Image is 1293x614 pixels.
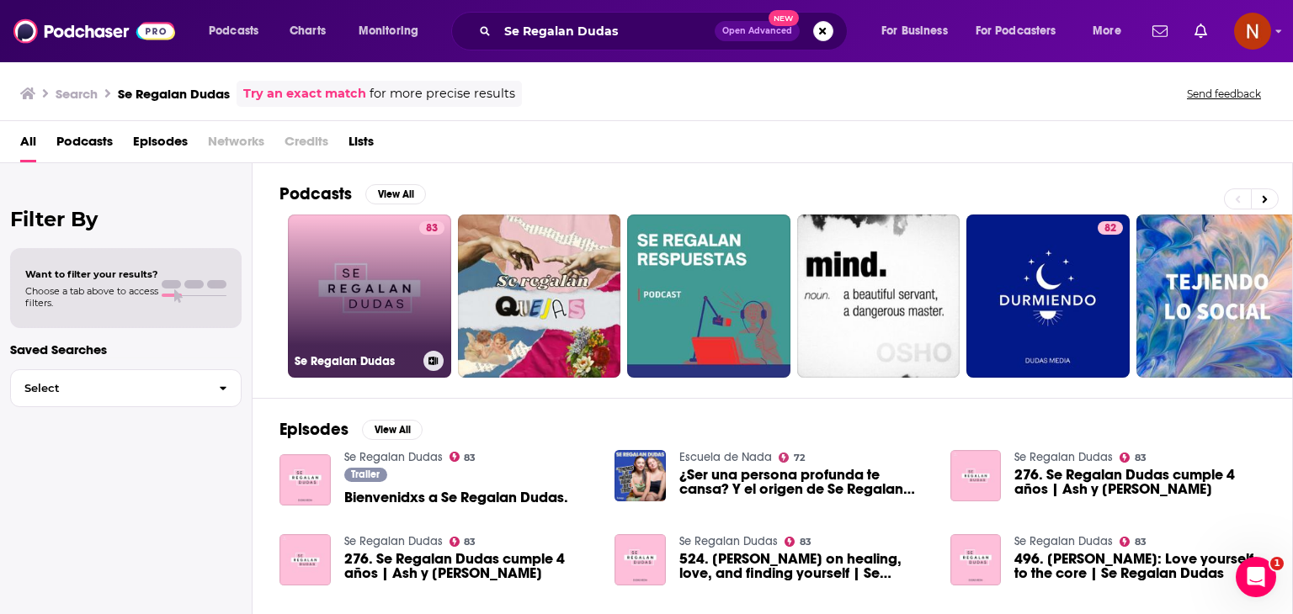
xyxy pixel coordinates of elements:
a: Try an exact match [243,84,366,103]
span: 496. [PERSON_NAME]: Love yourself to the core | Se Regalan Dudas [1014,552,1265,580]
button: Send feedback [1182,87,1266,101]
img: ¿Ser una persona profunda te cansa? Y el origen de Se Regalan Dudas Ft. Se Regalan Dudas [615,450,666,501]
img: 524. Jessie Reyez on healing, love, and finding yourself | Se Regalan Dudas [615,534,666,585]
span: Open Advanced [722,27,792,35]
span: 83 [426,220,438,237]
a: Se Regalan Dudas [1014,450,1113,464]
h3: Se Regalan Dudas [118,86,230,102]
span: Choose a tab above to access filters. [25,285,158,309]
button: View All [365,184,426,204]
a: Se Regalan Dudas [1014,534,1113,548]
span: 83 [464,454,476,462]
span: For Business [881,19,948,43]
a: Se Regalan Dudas [344,534,443,548]
span: 1 [1270,557,1284,570]
p: Saved Searches [10,341,242,357]
span: Monitoring [359,19,418,43]
a: Podcasts [56,128,113,162]
button: open menu [870,18,969,45]
span: for more precise results [370,84,515,103]
span: Select [11,383,205,394]
a: 72 [779,453,805,463]
a: 83 [1120,453,1147,463]
a: 82 [966,214,1130,378]
span: Logged in as AdelNBM [1234,13,1271,50]
span: For Podcasters [976,19,1056,43]
a: Se Regalan Dudas [344,450,443,464]
button: Select [10,369,242,407]
span: New [769,10,799,26]
a: Lists [349,128,374,162]
a: Se Regalan Dudas [679,534,778,548]
button: open menu [197,18,280,45]
a: 496. Camila Cabello: Love yourself to the core | Se Regalan Dudas [1014,552,1265,580]
a: Escuela de Nada [679,450,772,464]
img: User Profile [1234,13,1271,50]
a: 276. Se Regalan Dudas cumple 4 años | Ash y Lety [344,552,595,580]
a: 83Se Regalan Dudas [288,214,451,378]
a: PodcastsView All [279,183,426,204]
a: 83 [419,221,444,235]
div: Search podcasts, credits, & more... [467,12,864,50]
span: 276. Se Regalan Dudas cumple 4 años | Ash y [PERSON_NAME] [344,552,595,580]
a: Show notifications dropdown [1188,17,1214,45]
h3: Search [56,86,98,102]
iframe: Intercom live chat [1236,557,1276,597]
span: Networks [208,128,264,162]
span: Want to filter your results? [25,268,158,280]
a: Show notifications dropdown [1146,17,1174,45]
img: Bienvenidxs a Se Regalan Dudas. [279,454,331,505]
button: open menu [1081,18,1142,45]
img: 276. Se Regalan Dudas cumple 4 años | Ash y Lety [950,450,1002,501]
span: 524. [PERSON_NAME] on healing, love, and finding yourself | Se Regalan Dudas [679,552,930,580]
a: Charts [279,18,336,45]
a: EpisodesView All [279,419,423,440]
a: Episodes [133,128,188,162]
img: Podchaser - Follow, Share and Rate Podcasts [13,15,175,47]
a: 82 [1098,221,1123,235]
h2: Podcasts [279,183,352,204]
span: 83 [1135,454,1147,462]
span: Credits [285,128,328,162]
span: 72 [794,454,805,462]
img: 496. Camila Cabello: Love yourself to the core | Se Regalan Dudas [950,534,1002,585]
a: 83 [785,537,811,547]
a: 83 [450,537,476,547]
span: Charts [290,19,326,43]
span: Podcasts [209,19,258,43]
a: 276. Se Regalan Dudas cumple 4 años | Ash y Lety [1014,468,1265,496]
img: 276. Se Regalan Dudas cumple 4 años | Ash y Lety [279,534,331,585]
h2: Filter By [10,207,242,231]
a: All [20,128,36,162]
a: 83 [1120,537,1147,547]
span: 83 [1135,538,1147,546]
a: 524. Jessie Reyez on healing, love, and finding yourself | Se Regalan Dudas [679,552,930,580]
input: Search podcasts, credits, & more... [498,18,715,45]
span: 276. Se Regalan Dudas cumple 4 años | Ash y [PERSON_NAME] [1014,468,1265,496]
a: ¿Ser una persona profunda te cansa? Y el origen de Se Regalan Dudas Ft. Se Regalan Dudas [679,468,930,496]
h2: Episodes [279,419,349,440]
span: 83 [800,538,811,546]
a: Bienvenidxs a Se Regalan Dudas. [344,490,568,505]
button: View All [362,420,423,440]
span: 82 [1104,220,1116,237]
button: Open AdvancedNew [715,21,800,41]
h3: Se Regalan Dudas [295,354,417,368]
span: More [1093,19,1121,43]
button: open menu [347,18,440,45]
span: 83 [464,538,476,546]
button: open menu [965,18,1081,45]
